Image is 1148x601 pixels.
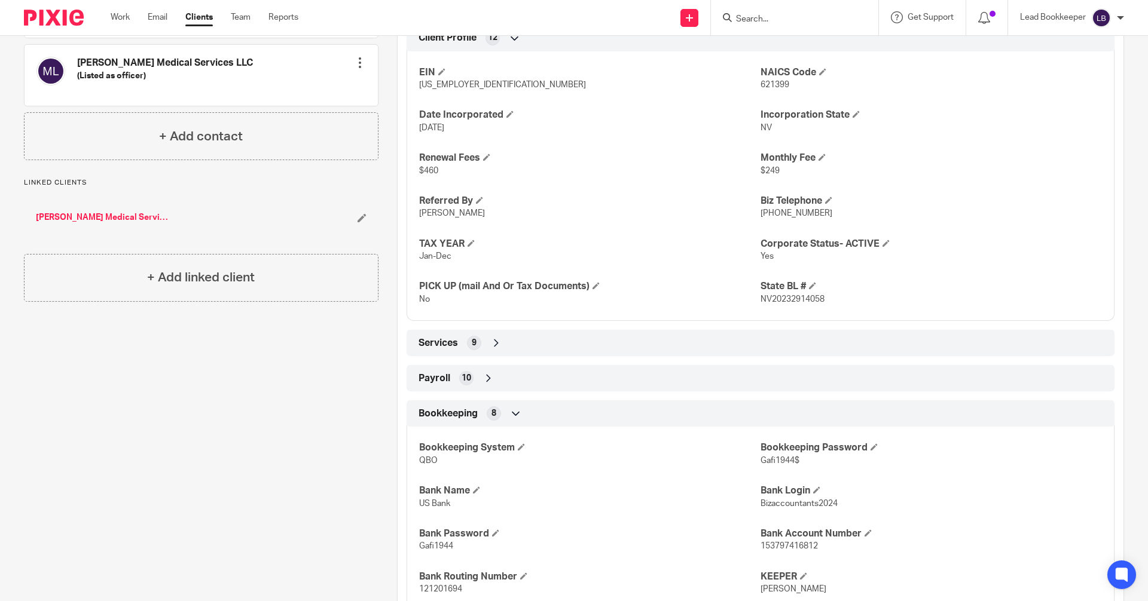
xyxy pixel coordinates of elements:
[419,124,444,132] span: [DATE]
[908,13,954,22] span: Get Support
[419,252,451,260] span: Jan-Dec
[36,57,65,85] img: svg%3E
[761,542,818,550] span: 153797416812
[761,295,825,303] span: NV20232914058
[419,195,761,207] h4: Referred By
[761,585,826,593] span: [PERSON_NAME]
[159,127,243,146] h4: + Add contact
[231,11,251,23] a: Team
[24,178,378,188] p: Linked clients
[419,499,450,508] span: US Bank
[419,66,761,79] h4: EIN
[148,11,167,23] a: Email
[761,109,1102,121] h4: Incorporation State
[761,252,774,260] span: Yes
[472,337,477,349] span: 9
[419,441,761,454] h4: Bookkeeping System
[761,441,1102,454] h4: Bookkeeping Password
[36,211,168,223] a: [PERSON_NAME] Medical Services LLC
[761,152,1102,164] h4: Monthly Fee
[419,372,450,385] span: Payroll
[761,528,1102,540] h4: Bank Account Number
[761,167,780,175] span: $249
[419,109,761,121] h4: Date Incorporated
[491,407,496,419] span: 8
[419,585,462,593] span: 121201694
[419,542,453,550] span: Gafi1944
[761,456,799,465] span: Gafi1944$
[419,209,485,217] span: [PERSON_NAME]
[761,195,1102,207] h4: Biz Telephone
[77,70,253,82] h5: (Listed as officer)
[1020,11,1086,23] p: Lead Bookkeeper
[761,238,1102,250] h4: Corporate Status- ACTIVE
[761,81,789,89] span: 621399
[488,32,497,44] span: 12
[268,11,298,23] a: Reports
[24,10,84,26] img: Pixie
[735,14,842,25] input: Search
[419,167,438,175] span: $460
[761,499,838,508] span: Bizaccountants2024
[147,268,255,287] h4: + Add linked client
[419,456,438,465] span: QBO
[761,485,1102,497] h4: Bank Login
[419,528,761,540] h4: Bank Password
[419,152,761,164] h4: Renewal Fees
[462,372,471,384] span: 10
[761,209,832,217] span: [PHONE_NUMBER]
[111,11,130,23] a: Work
[419,280,761,293] h4: PICK UP (mail And Or Tax Documents)
[77,57,253,69] h4: [PERSON_NAME] Medical Services LLC
[419,571,761,583] h4: Bank Routing Number
[761,66,1102,79] h4: NAICS Code
[419,81,586,89] span: [US_EMPLOYER_IDENTIFICATION_NUMBER]
[419,485,761,497] h4: Bank Name
[419,238,761,250] h4: TAX YEAR
[419,32,477,44] span: Client Profile
[419,337,458,349] span: Services
[419,295,430,303] span: No
[761,124,772,132] span: NV
[761,280,1102,293] h4: State BL #
[1092,8,1111,27] img: svg%3E
[761,571,1102,583] h4: KEEPER
[185,11,213,23] a: Clients
[419,407,478,420] span: Bookkeeping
